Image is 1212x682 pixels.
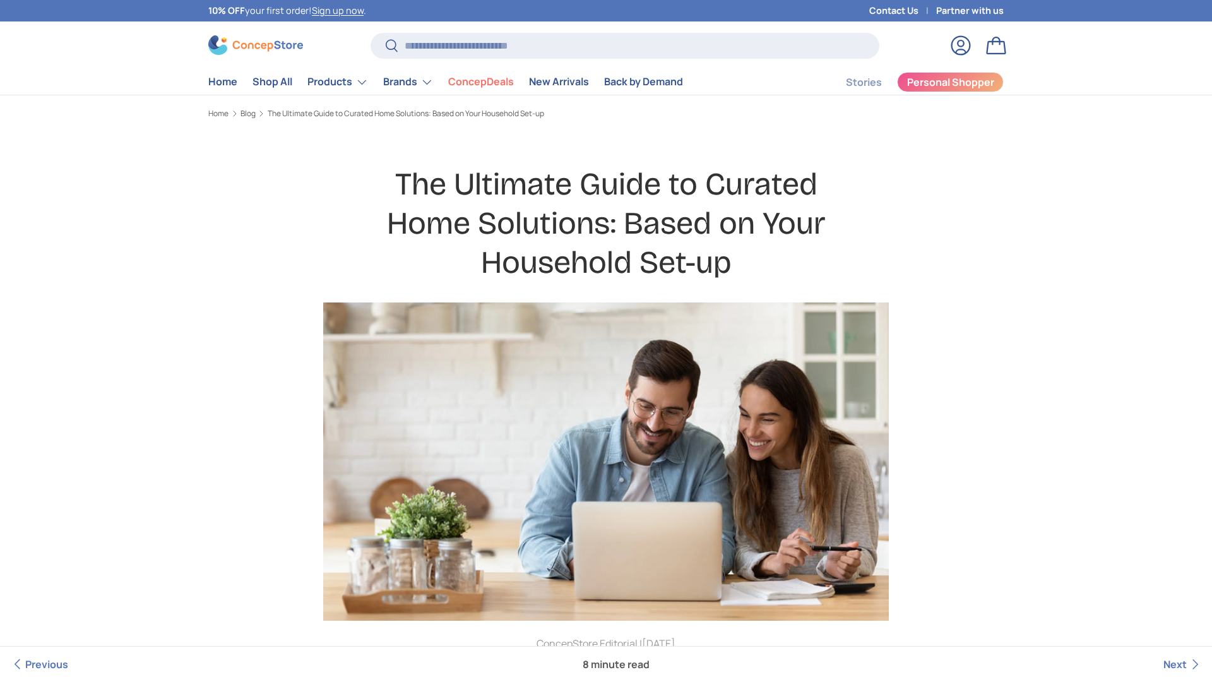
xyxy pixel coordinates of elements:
nav: Primary [208,69,683,95]
span: Next [1163,657,1187,671]
summary: Brands [376,69,441,95]
strong: 10% OFF [208,4,245,16]
p: your first order! . [208,4,366,18]
summary: Products [300,69,376,95]
a: Previous [10,647,68,682]
a: Personal Shopper [897,72,1004,92]
a: Stories [846,70,882,95]
img: ConcepStore [208,35,303,55]
a: Blog [241,110,256,117]
a: ConcepDeals [448,69,514,94]
p: ConcepStore Editorial | [364,636,848,651]
a: Home [208,110,229,117]
span: 8 minute read [573,647,660,682]
a: Next [1163,647,1202,682]
time: [DATE] [642,637,675,650]
nav: Secondary [816,69,1004,95]
a: Partner with us [936,4,1004,18]
h1: The Ultimate Guide to Curated Home Solutions: Based on Your Household Set-up [364,165,848,283]
a: The Ultimate Guide to Curated Home Solutions: Based on Your Household Set-up [268,110,544,117]
a: Brands [383,69,433,95]
nav: Breadcrumbs [208,108,1004,119]
span: Previous [25,657,68,671]
a: Contact Us [869,4,936,18]
a: New Arrivals [529,69,589,94]
a: Home [208,69,237,94]
a: Sign up now [312,4,364,16]
a: Shop All [252,69,292,94]
img: couple-planning-something-concepstore-eguide [323,302,889,621]
span: Personal Shopper [907,77,994,87]
a: Products [307,69,368,95]
a: Back by Demand [604,69,683,94]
